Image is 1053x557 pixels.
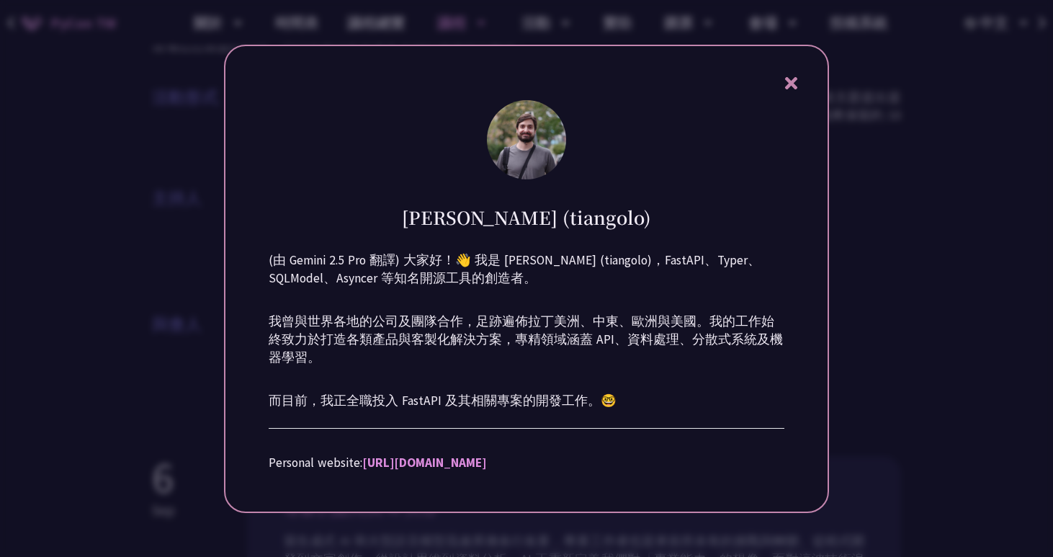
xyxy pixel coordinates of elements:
[269,313,784,367] p: 我曾與世界各地的公司及團隊合作，足跡遍佈拉丁美洲、中東、歐洲與美國。我的工作始終致力於打造各類產品與客製化解決方案，專精領域涵蓋 API、資料處理、分散式系統及機器學習。
[269,454,784,472] p: Personal website:
[269,251,784,288] p: (由 Gemini 2.5 Pro 翻譯) 大家好！👋 我是 [PERSON_NAME] (tiangolo)，FastAPI、Typer、SQLModel、Asyncer 等知名開源工具的創造者。
[402,205,651,230] h1: [PERSON_NAME] (tiangolo)
[487,100,566,179] img: photo
[362,455,486,471] a: [URL][DOMAIN_NAME]
[269,392,784,410] p: 而目前，我正全職投入 FastAPI 及其相關專案的開發工作。🤓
